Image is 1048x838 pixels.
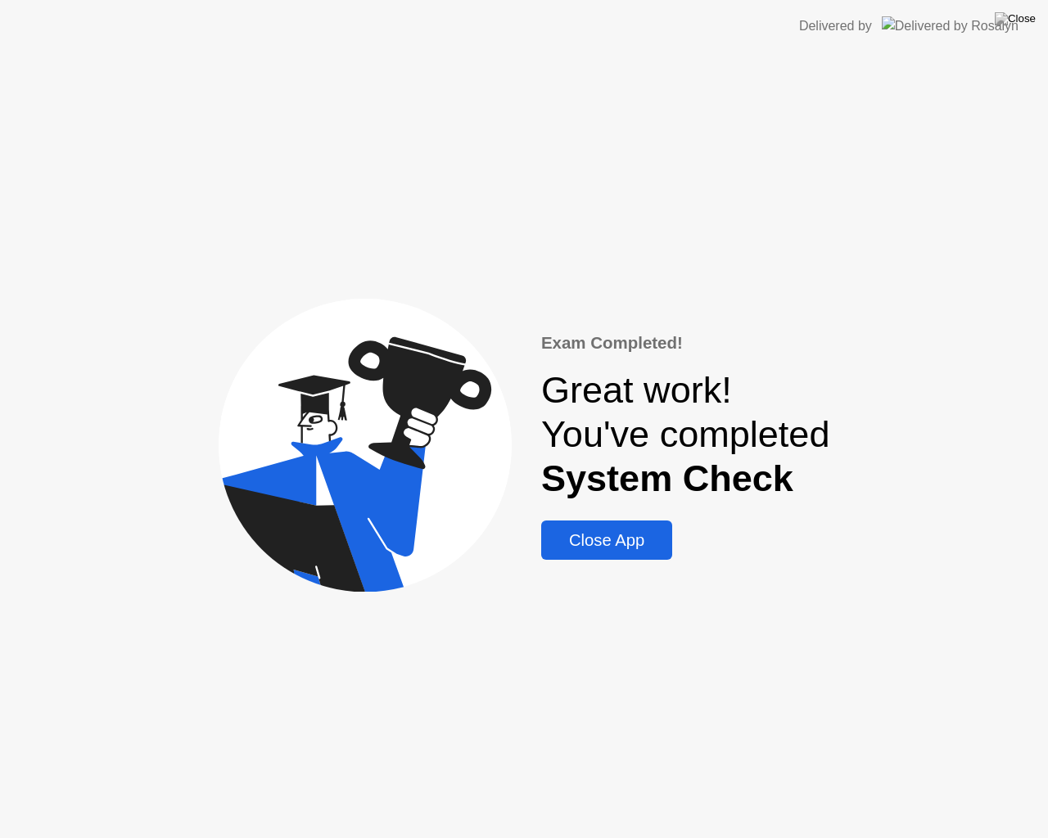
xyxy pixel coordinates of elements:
img: Delivered by Rosalyn [882,16,1019,35]
div: Great work! You've completed [541,368,830,501]
div: Delivered by [799,16,872,36]
button: Close App [541,520,672,560]
img: Close [995,12,1036,25]
b: System Check [541,457,793,499]
div: Close App [546,531,667,550]
div: Exam Completed! [541,331,830,356]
